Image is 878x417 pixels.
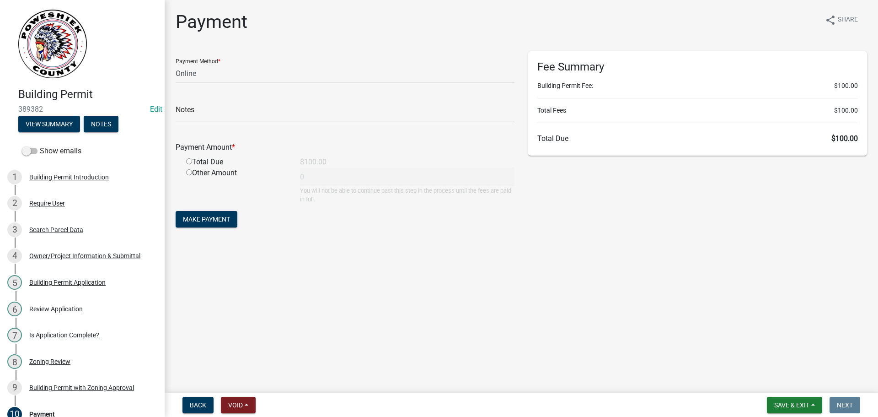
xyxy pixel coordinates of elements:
[537,60,858,74] h6: Fee Summary
[7,249,22,263] div: 4
[84,121,118,128] wm-modal-confirm: Notes
[29,200,65,206] div: Require User
[18,105,146,114] span: 389382
[228,401,243,409] span: Void
[18,121,80,128] wm-modal-confirm: Summary
[831,134,858,143] span: $100.00
[190,401,206,409] span: Back
[537,106,858,115] li: Total Fees
[29,253,140,259] div: Owner/Project Information & Submittal
[150,105,162,114] wm-modal-confirm: Edit Application Number
[838,15,858,26] span: Share
[169,142,521,153] div: Payment Amount
[29,279,106,286] div: Building Permit Application
[834,81,858,91] span: $100.00
[29,174,109,180] div: Building Permit Introduction
[29,385,134,391] div: Building Permit with Zoning Approval
[7,328,22,342] div: 7
[537,81,858,91] li: Building Permit Fee:
[221,397,256,413] button: Void
[7,222,22,237] div: 3
[537,134,858,143] h6: Total Due
[29,358,70,365] div: Zoning Review
[830,397,860,413] button: Next
[182,397,214,413] button: Back
[837,401,853,409] span: Next
[7,170,22,184] div: 1
[179,157,293,168] div: Total Due
[7,196,22,211] div: 2
[176,211,237,227] button: Make Payment
[22,146,81,157] label: Show emails
[774,401,809,409] span: Save & Exit
[176,11,247,33] h1: Payment
[834,106,858,115] span: $100.00
[18,116,80,132] button: View Summary
[7,275,22,290] div: 5
[183,216,230,223] span: Make Payment
[825,15,836,26] i: share
[818,11,865,29] button: shareShare
[18,88,157,101] h4: Building Permit
[29,227,83,233] div: Search Parcel Data
[150,105,162,114] a: Edit
[7,354,22,369] div: 8
[7,302,22,316] div: 6
[7,380,22,395] div: 9
[84,116,118,132] button: Notes
[29,332,99,338] div: Is Application Complete?
[767,397,822,413] button: Save & Exit
[18,10,87,78] img: Poweshiek County, IA
[179,168,293,204] div: Other Amount
[29,306,83,312] div: Review Application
